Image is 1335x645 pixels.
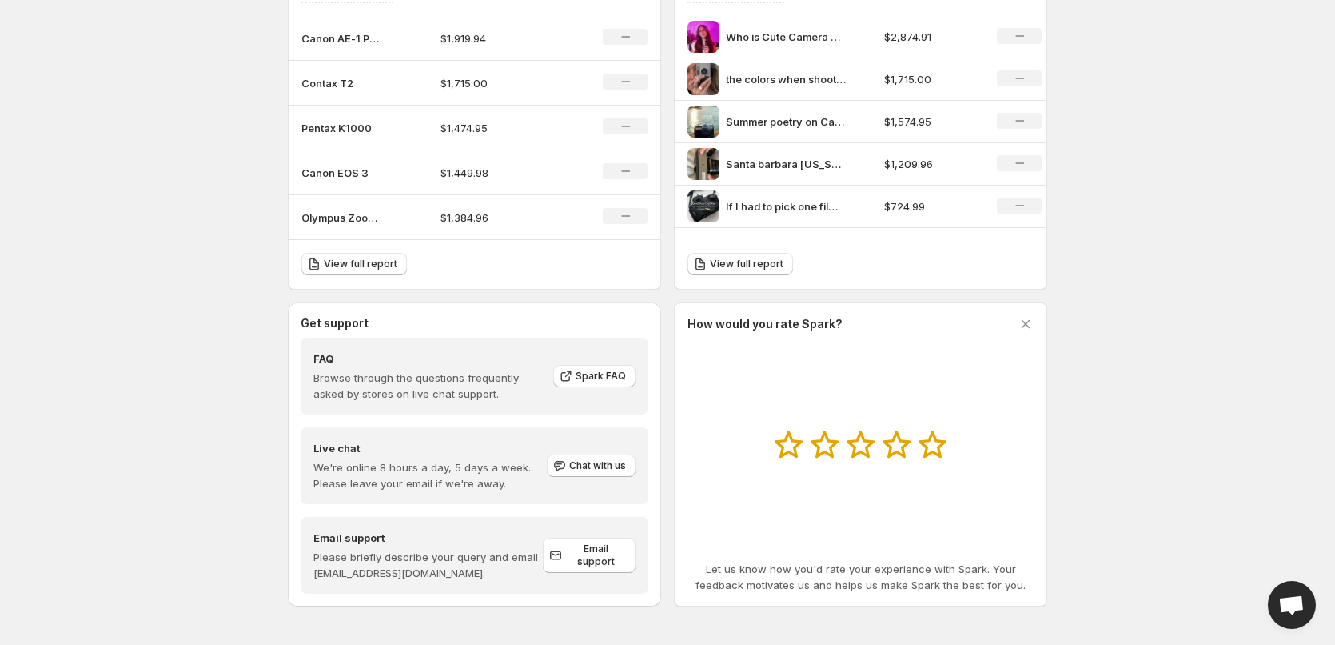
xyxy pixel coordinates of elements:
p: $1,715.00 [440,75,554,91]
span: View full report [710,258,783,270]
p: the colors when shooting on film in summer onfilm contaxt2 35mm [726,71,846,87]
p: $1,715.00 [884,71,978,87]
p: Browse through the questions frequently asked by stores on live chat support. [313,370,542,402]
p: Pentax K1000 [301,120,381,136]
span: View full report [324,258,397,270]
p: $1,384.96 [440,210,554,226]
img: Who is Cute Camera Co If youre thinking about getting into film photography look no further We ar... [687,21,719,53]
a: View full report [301,253,407,275]
h4: FAQ [313,351,542,367]
p: Who is Cute Camera Co If youre thinking about getting into film photography look no further We ar... [726,29,846,45]
h3: Get support [301,315,369,331]
p: Please briefly describe your query and email [EMAIL_ADDRESS][DOMAIN_NAME]. [313,549,543,581]
h3: How would you rate Spark? [687,316,843,332]
a: Open chat [1268,581,1316,629]
p: Olympus Zoom 80 [301,210,381,226]
h4: Live chat [313,440,545,456]
a: Email support [543,538,636,573]
p: $1,209.96 [884,156,978,172]
p: $1,449.98 [440,165,554,181]
p: $1,919.94 [440,30,554,46]
button: Chat with us [547,455,636,477]
a: View full report [687,253,793,275]
p: Santa barbara [US_STATE] ___________________________________ reels reelsinstagram 35mm filmphotog... [726,156,846,172]
p: Canon AE-1 Program [301,30,381,46]
p: Contax T2 [301,75,381,91]
p: $1,474.95 [440,120,554,136]
p: We're online 8 hours a day, 5 days a week. Please leave your email if we're away. [313,459,545,491]
p: $2,874.91 [884,29,978,45]
span: Spark FAQ [576,370,626,383]
img: If I had to pick one film camera to use for the rest of my career it would be this one the canon ... [687,190,719,222]
span: Email support [565,543,626,568]
p: Summer poetry on Canon AE1 program ever tried this cam [726,114,846,130]
img: Santa barbara California ___________________________________ reels reelsinstagram 35mm filmphotog... [687,148,719,180]
p: Let us know how you'd rate your experience with Spark. Your feedback motivates us and helps us ma... [687,561,1034,593]
p: If I had to pick one film camera to use for the rest of my career it would be this one the canon ... [726,198,846,214]
img: Summer poetry on Canon AE1 program ever tried this cam [687,106,719,138]
h4: Email support [313,530,543,546]
a: Spark FAQ [553,365,636,387]
p: $724.99 [884,198,978,214]
img: the colors when shooting on film in summer onfilm contaxt2 35mm [687,63,719,95]
p: Canon EOS 3 [301,165,381,181]
span: Chat with us [569,459,626,472]
p: $1,574.95 [884,114,978,130]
